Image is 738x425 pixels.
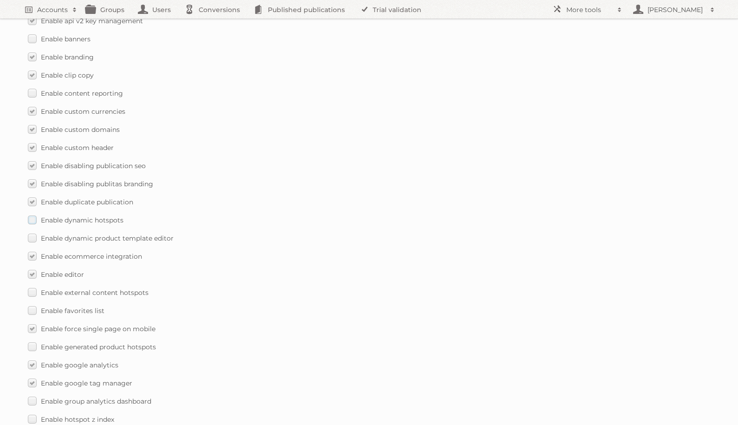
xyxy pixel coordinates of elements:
[41,252,142,261] span: Enable ecommerce integration
[41,198,133,206] span: Enable duplicate publication
[41,288,149,297] span: Enable external content hotspots
[41,125,120,134] span: Enable custom domains
[41,107,125,116] span: Enable custom currencies
[41,35,91,43] span: Enable banners
[566,5,613,14] h2: More tools
[41,53,94,61] span: Enable branding
[37,5,68,14] h2: Accounts
[41,234,174,242] span: Enable dynamic product template editor
[41,270,84,279] span: Enable editor
[41,180,153,188] span: Enable disabling publitas branding
[41,361,118,369] span: Enable google analytics
[41,71,94,79] span: Enable clip copy
[41,307,104,315] span: Enable favorites list
[41,343,156,351] span: Enable generated product hotspots
[41,162,146,170] span: Enable disabling publication seo
[41,89,123,98] span: Enable content reporting
[41,379,132,387] span: Enable google tag manager
[41,397,151,405] span: Enable group analytics dashboard
[645,5,706,14] h2: [PERSON_NAME]
[41,325,155,333] span: Enable force single page on mobile
[41,17,143,25] span: Enable api v2 key management
[41,415,114,424] span: Enable hotspot z index
[41,216,123,224] span: Enable dynamic hotspots
[41,144,114,152] span: Enable custom header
